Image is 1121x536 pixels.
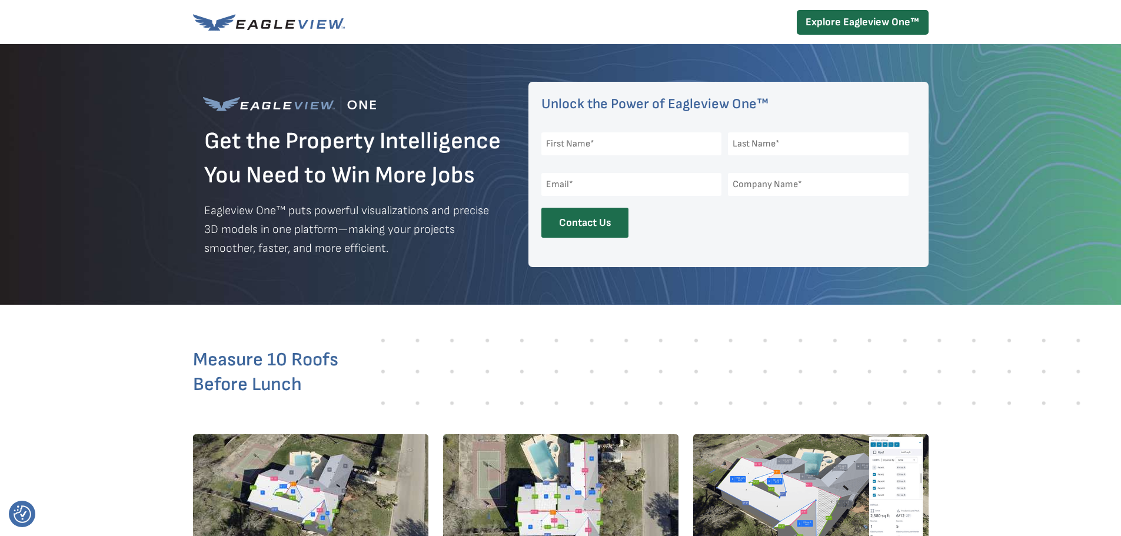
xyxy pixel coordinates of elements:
input: Company Name* [728,173,909,196]
span: Measure 10 Roofs Before Lunch [193,348,338,396]
span: Unlock the Power of Eagleview One™ [541,95,769,112]
strong: Explore Eagleview One™ [806,16,919,28]
img: Revisit consent button [14,505,31,523]
button: Consent Preferences [14,505,31,523]
a: Explore Eagleview One™ [797,10,929,35]
span: Eagleview One™ puts powerful visualizations and precise 3D models in one platform—making your pro... [204,204,489,255]
input: Last Name* [728,132,909,155]
input: First Name* [541,132,722,155]
input: Email* [541,173,722,196]
input: Contact Us [541,208,628,238]
span: Get the Property Intelligence You Need to Win More Jobs [204,127,501,189]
